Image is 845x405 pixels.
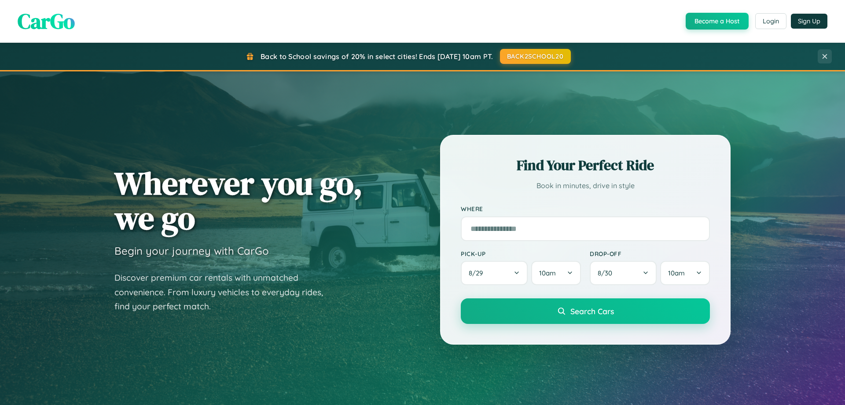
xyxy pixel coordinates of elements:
h2: Find Your Perfect Ride [461,156,710,175]
button: Login [755,13,786,29]
span: Search Cars [570,306,614,316]
button: BACK2SCHOOL20 [500,49,571,64]
label: Where [461,205,710,213]
h3: Begin your journey with CarGo [114,244,269,257]
p: Discover premium car rentals with unmatched convenience. From luxury vehicles to everyday rides, ... [114,271,334,314]
span: Back to School savings of 20% in select cities! Ends [DATE] 10am PT. [261,52,493,61]
button: Search Cars [461,298,710,324]
button: 8/29 [461,261,528,285]
label: Drop-off [590,250,710,257]
span: CarGo [18,7,75,36]
span: 10am [668,269,685,277]
button: Become a Host [686,13,749,30]
button: 10am [531,261,581,285]
label: Pick-up [461,250,581,257]
span: 8 / 30 [598,269,617,277]
button: 8/30 [590,261,657,285]
span: 10am [539,269,556,277]
button: Sign Up [791,14,827,29]
button: 10am [660,261,710,285]
h1: Wherever you go, we go [114,166,363,235]
span: 8 / 29 [469,269,487,277]
p: Book in minutes, drive in style [461,179,710,192]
